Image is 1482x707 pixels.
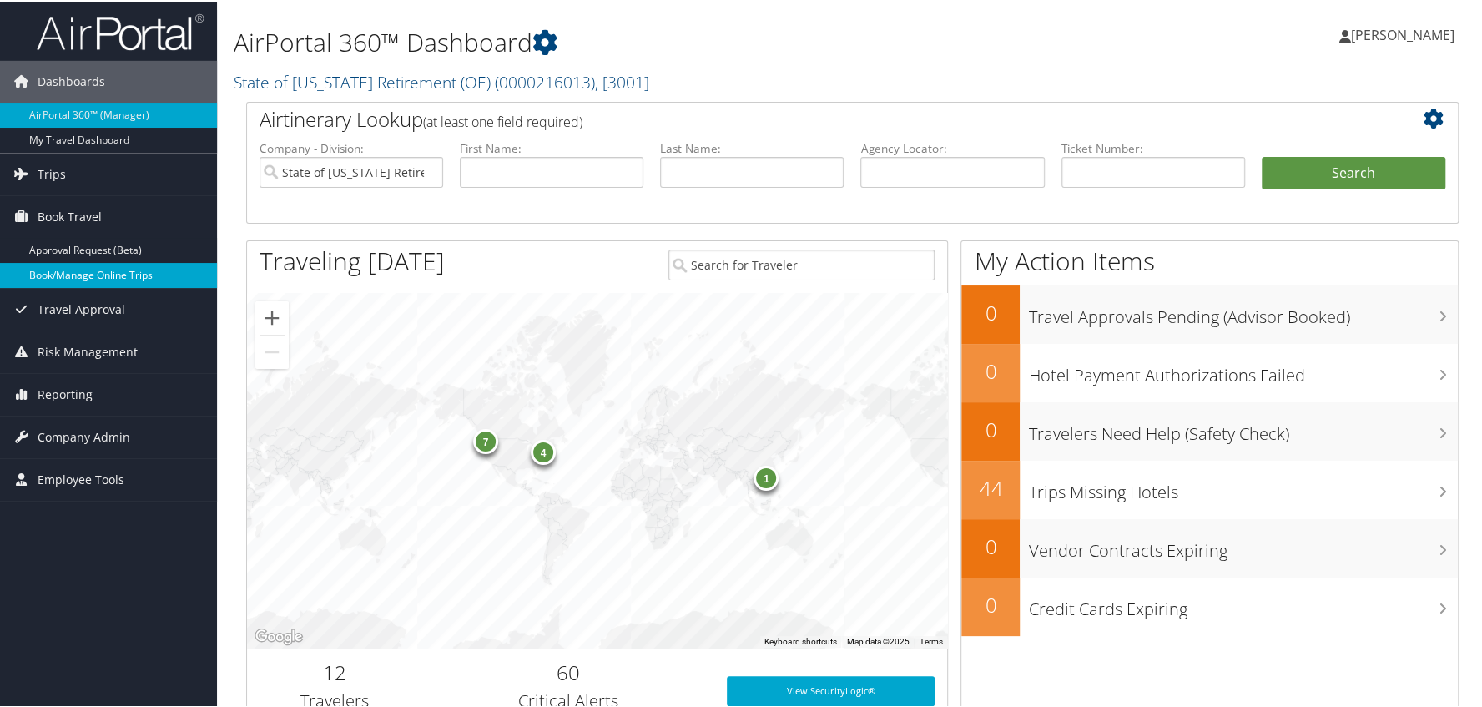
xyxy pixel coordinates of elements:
h3: Vendor Contracts Expiring [1028,529,1458,561]
span: Risk Management [38,330,138,371]
div: 4 [531,438,556,463]
a: 0Credit Cards Expiring [961,576,1458,634]
div: 1 [754,464,779,489]
a: Open this area in Google Maps (opens a new window) [251,624,306,646]
input: Search for Traveler [668,248,935,279]
button: Keyboard shortcuts [764,634,836,646]
h3: Travelers Need Help (Safety Check) [1028,412,1458,444]
h2: 44 [961,472,1020,501]
span: Employee Tools [38,457,124,499]
div: 7 [473,427,498,452]
h3: Credit Cards Expiring [1028,588,1458,619]
label: Last Name: [660,139,844,155]
span: Reporting [38,372,93,414]
span: , [ 3001 ] [595,69,649,92]
label: Company - Division: [260,139,443,155]
a: 0Vendor Contracts Expiring [961,518,1458,576]
h3: Hotel Payment Authorizations Failed [1028,354,1458,386]
h2: 12 [260,657,410,685]
h1: Traveling [DATE] [260,242,445,277]
button: Search [1262,155,1445,189]
a: 0Travel Approvals Pending (Advisor Booked) [961,284,1458,342]
span: [PERSON_NAME] [1351,24,1454,43]
label: First Name: [460,139,643,155]
a: View SecurityLogic® [727,674,935,704]
a: 0Travelers Need Help (Safety Check) [961,401,1458,459]
h2: 60 [435,657,702,685]
h2: 0 [961,356,1020,384]
a: 0Hotel Payment Authorizations Failed [961,342,1458,401]
span: ( 0000216013 ) [495,69,595,92]
h3: Trips Missing Hotels [1028,471,1458,502]
span: Company Admin [38,415,130,457]
button: Zoom out [255,334,289,367]
button: Zoom in [255,300,289,333]
h2: 0 [961,589,1020,618]
label: Agency Locator: [860,139,1044,155]
h2: 0 [961,414,1020,442]
h3: Travel Approvals Pending (Advisor Booked) [1028,295,1458,327]
a: [PERSON_NAME] [1339,8,1471,58]
h2: 0 [961,297,1020,326]
a: State of [US_STATE] Retirement (OE) [234,69,649,92]
a: Terms (opens in new tab) [919,635,942,644]
span: Travel Approval [38,287,125,329]
span: Dashboards [38,59,105,101]
span: Book Travel [38,194,102,236]
h2: Airtinerary Lookup [260,104,1344,132]
h2: 0 [961,531,1020,559]
label: Ticket Number: [1061,139,1245,155]
img: Google [251,624,306,646]
span: (at least one field required) [423,111,582,129]
h1: My Action Items [961,242,1458,277]
span: Map data ©2025 [846,635,909,644]
h1: AirPortal 360™ Dashboard [234,23,1059,58]
img: airportal-logo.png [37,11,204,50]
a: 44Trips Missing Hotels [961,459,1458,518]
span: Trips [38,152,66,194]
